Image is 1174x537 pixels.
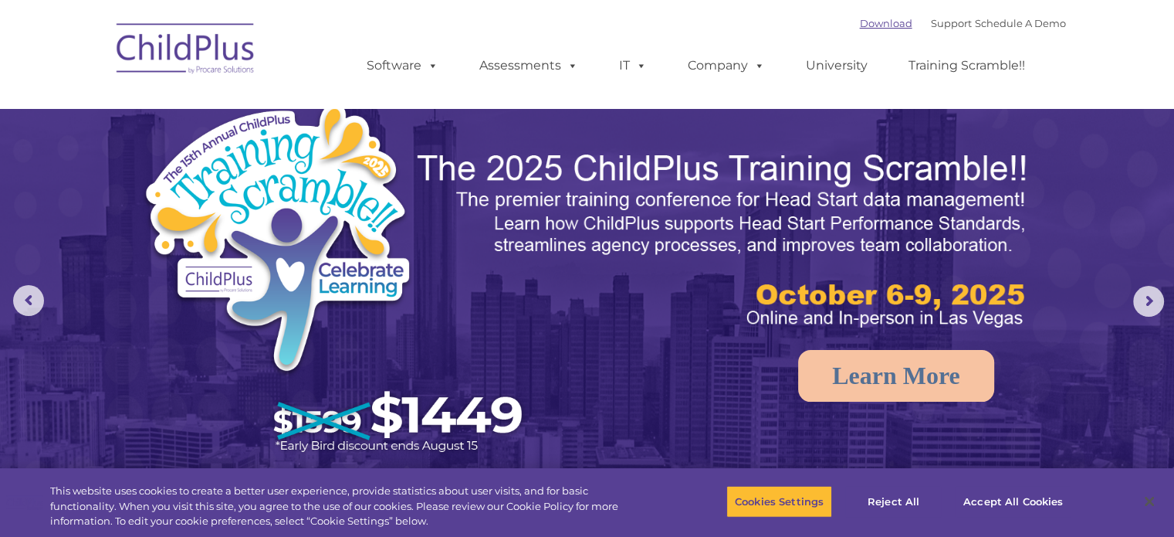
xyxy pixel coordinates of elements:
[860,17,912,29] a: Download
[109,12,263,90] img: ChildPlus by Procare Solutions
[893,50,1040,81] a: Training Scramble!!
[50,484,646,529] div: This website uses cookies to create a better user experience, provide statistics about user visit...
[351,50,454,81] a: Software
[464,50,594,81] a: Assessments
[798,350,994,402] a: Learn More
[860,17,1066,29] font: |
[845,485,942,518] button: Reject All
[790,50,883,81] a: University
[955,485,1071,518] button: Accept All Cookies
[672,50,780,81] a: Company
[726,485,832,518] button: Cookies Settings
[604,50,662,81] a: IT
[975,17,1066,29] a: Schedule A Demo
[1132,484,1166,518] button: Close
[931,17,972,29] a: Support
